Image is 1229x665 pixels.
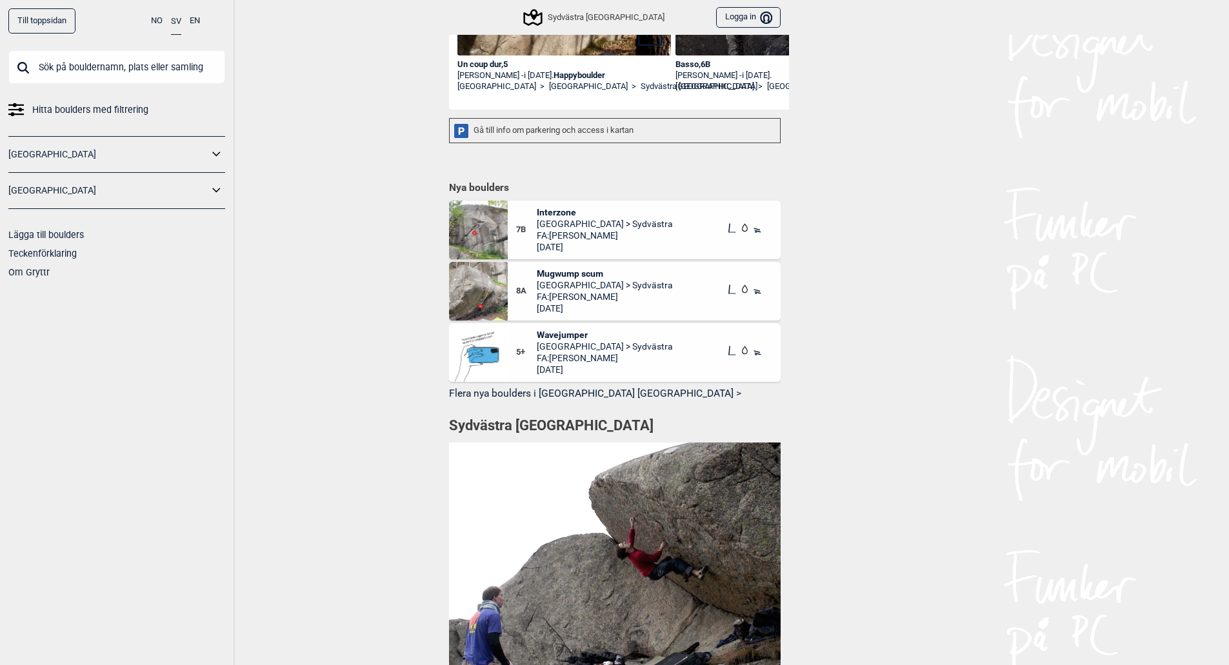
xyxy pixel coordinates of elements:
span: [GEOGRAPHIC_DATA] > Sydvästra [537,341,673,352]
img: Interzone [449,201,508,259]
span: 8A [516,286,537,297]
a: Hitta boulders med filtrering [8,101,225,119]
button: Flera nya boulders i [GEOGRAPHIC_DATA] [GEOGRAPHIC_DATA] > [449,384,781,404]
span: > [632,81,636,92]
div: Gå till info om parkering och access i kartan [449,118,781,143]
a: [GEOGRAPHIC_DATA] [8,181,208,200]
span: 7B [516,224,537,235]
div: Basso , 6B [675,59,890,70]
button: NO [151,8,163,34]
span: i [DATE]. [742,70,772,80]
a: Happyboulder [554,70,605,80]
button: Logga in [716,7,780,28]
a: [GEOGRAPHIC_DATA] [767,81,846,92]
h1: Nya boulders [449,181,781,194]
span: [GEOGRAPHIC_DATA] > Sydvästra [537,218,673,230]
span: 5+ [516,347,537,358]
span: Wavejumper [537,329,673,341]
span: Mugwump scum [537,268,673,279]
span: [DATE] [537,303,673,314]
div: Interzone7BInterzone[GEOGRAPHIC_DATA] > SydvästraFA:[PERSON_NAME][DATE] [449,201,781,259]
a: [GEOGRAPHIC_DATA] [549,81,628,92]
a: Lägga till boulders [8,230,84,240]
div: Sydvästra [GEOGRAPHIC_DATA] [525,10,664,25]
span: [DATE] [537,241,673,253]
img: Mugwump scum [449,262,508,321]
button: SV [171,8,181,35]
button: EN [190,8,200,34]
span: [GEOGRAPHIC_DATA] > Sydvästra [537,279,673,291]
a: [GEOGRAPHIC_DATA] [457,81,536,92]
span: > [758,81,763,92]
div: Mugwump scum8AMugwump scum[GEOGRAPHIC_DATA] > SydvästraFA:[PERSON_NAME][DATE] [449,262,781,321]
a: Teckenförklaring [8,248,77,259]
div: [PERSON_NAME] - [675,70,890,81]
a: [GEOGRAPHIC_DATA] [8,145,208,164]
div: Un coup dur , 5 [457,59,672,70]
img: Bilde Mangler [449,323,508,382]
a: Sydvästra [GEOGRAPHIC_DATA] [641,81,757,92]
div: Bilde Mangler5+Wavejumper[GEOGRAPHIC_DATA] > SydvästraFA:[PERSON_NAME][DATE] [449,323,781,382]
p: i [DATE]. [524,70,605,80]
a: Till toppsidan [8,8,75,34]
span: FA: [PERSON_NAME] [537,230,673,241]
span: Interzone [537,206,673,218]
a: [GEOGRAPHIC_DATA] [675,81,754,92]
span: Hitta boulders med filtrering [32,101,148,119]
h1: Sydvästra [GEOGRAPHIC_DATA] [449,416,781,436]
input: Sök på bouldernamn, plats eller samling [8,50,225,84]
span: [DATE] [537,364,673,375]
span: FA: [PERSON_NAME] [537,352,673,364]
span: FA: [PERSON_NAME] [537,291,673,303]
a: Om Gryttr [8,267,50,277]
span: > [540,81,545,92]
div: [PERSON_NAME] - [457,70,672,81]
